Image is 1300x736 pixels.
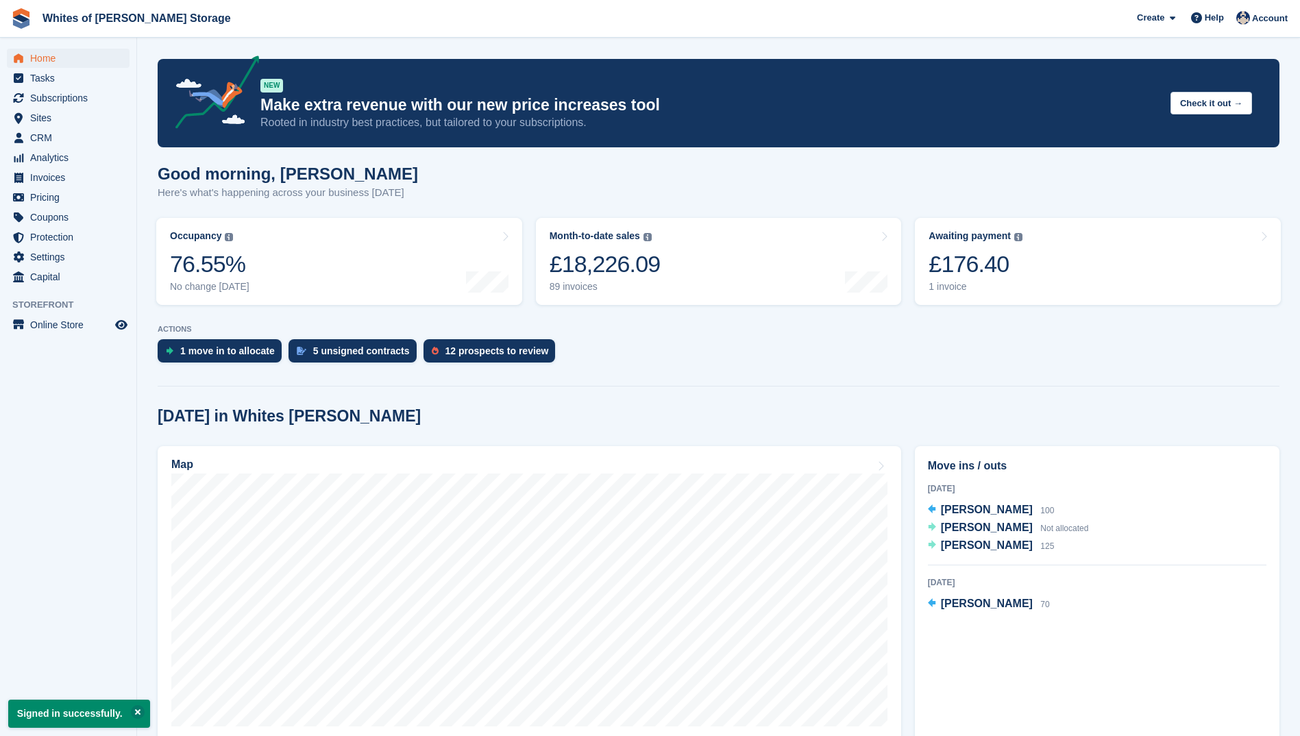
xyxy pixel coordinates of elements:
[30,247,112,267] span: Settings
[180,345,275,356] div: 1 move in to allocate
[929,230,1011,242] div: Awaiting payment
[164,56,260,134] img: price-adjustments-announcement-icon-8257ccfd72463d97f412b2fc003d46551f7dbcb40ab6d574587a9cd5c0d94...
[432,347,439,355] img: prospect-51fa495bee0391a8d652442698ab0144808aea92771e9ea1ae160a38d050c398.svg
[1040,506,1054,515] span: 100
[928,482,1266,495] div: [DATE]
[7,247,130,267] a: menu
[7,315,130,334] a: menu
[158,325,1279,334] p: ACTIONS
[297,347,306,355] img: contract_signature_icon-13c848040528278c33f63329250d36e43548de30e8caae1d1a13099fd9432cc5.svg
[1014,233,1022,241] img: icon-info-grey-7440780725fd019a000dd9b08b2336e03edf1995a4989e88bcd33f0948082b44.svg
[30,69,112,88] span: Tasks
[1236,11,1250,25] img: Wendy
[915,218,1281,305] a: Awaiting payment £176.40 1 invoice
[30,188,112,207] span: Pricing
[445,345,549,356] div: 12 prospects to review
[171,458,193,471] h2: Map
[550,230,640,242] div: Month-to-date sales
[260,115,1160,130] p: Rooted in industry best practices, but tailored to your subscriptions.
[30,108,112,127] span: Sites
[1170,92,1252,114] button: Check it out →
[113,317,130,333] a: Preview store
[1252,12,1288,25] span: Account
[156,218,522,305] a: Occupancy 76.55% No change [DATE]
[7,188,130,207] a: menu
[225,233,233,241] img: icon-info-grey-7440780725fd019a000dd9b08b2336e03edf1995a4989e88bcd33f0948082b44.svg
[7,128,130,147] a: menu
[30,88,112,108] span: Subscriptions
[928,458,1266,474] h2: Move ins / outs
[941,522,1033,533] span: [PERSON_NAME]
[30,315,112,334] span: Online Store
[941,539,1033,551] span: [PERSON_NAME]
[158,164,418,183] h1: Good morning, [PERSON_NAME]
[30,168,112,187] span: Invoices
[260,79,283,93] div: NEW
[170,281,249,293] div: No change [DATE]
[928,502,1055,519] a: [PERSON_NAME] 100
[7,208,130,227] a: menu
[941,504,1033,515] span: [PERSON_NAME]
[170,250,249,278] div: 76.55%
[7,228,130,247] a: menu
[1205,11,1224,25] span: Help
[8,700,150,728] p: Signed in successfully.
[30,228,112,247] span: Protection
[30,128,112,147] span: CRM
[30,148,112,167] span: Analytics
[536,218,902,305] a: Month-to-date sales £18,226.09 89 invoices
[158,185,418,201] p: Here's what's happening across your business [DATE]
[289,339,424,369] a: 5 unsigned contracts
[1040,541,1054,551] span: 125
[158,407,421,426] h2: [DATE] in Whites [PERSON_NAME]
[7,108,130,127] a: menu
[12,298,136,312] span: Storefront
[928,596,1050,613] a: [PERSON_NAME] 70
[929,250,1022,278] div: £176.40
[30,267,112,286] span: Capital
[7,69,130,88] a: menu
[170,230,221,242] div: Occupancy
[928,537,1055,555] a: [PERSON_NAME] 125
[550,281,661,293] div: 89 invoices
[550,250,661,278] div: £18,226.09
[7,267,130,286] a: menu
[928,576,1266,589] div: [DATE]
[11,8,32,29] img: stora-icon-8386f47178a22dfd0bd8f6a31ec36ba5ce8667c1dd55bd0f319d3a0aa187defe.svg
[313,345,410,356] div: 5 unsigned contracts
[37,7,236,29] a: Whites of [PERSON_NAME] Storage
[643,233,652,241] img: icon-info-grey-7440780725fd019a000dd9b08b2336e03edf1995a4989e88bcd33f0948082b44.svg
[260,95,1160,115] p: Make extra revenue with our new price increases tool
[1040,600,1049,609] span: 70
[7,168,130,187] a: menu
[941,598,1033,609] span: [PERSON_NAME]
[1040,524,1088,533] span: Not allocated
[929,281,1022,293] div: 1 invoice
[158,339,289,369] a: 1 move in to allocate
[7,88,130,108] a: menu
[7,148,130,167] a: menu
[166,347,173,355] img: move_ins_to_allocate_icon-fdf77a2bb77ea45bf5b3d319d69a93e2d87916cf1d5bf7949dd705db3b84f3ca.svg
[1137,11,1164,25] span: Create
[928,519,1089,537] a: [PERSON_NAME] Not allocated
[424,339,563,369] a: 12 prospects to review
[30,208,112,227] span: Coupons
[7,49,130,68] a: menu
[30,49,112,68] span: Home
